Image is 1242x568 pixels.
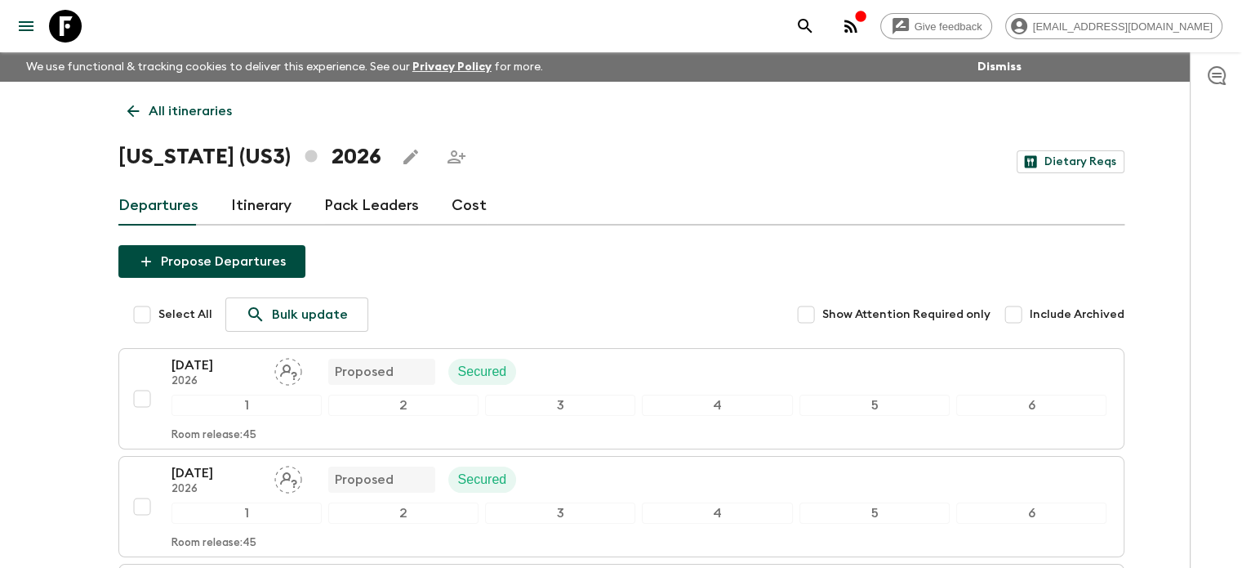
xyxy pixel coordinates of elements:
div: 2 [328,395,479,416]
p: 2026 [171,483,261,496]
div: 6 [956,503,1106,524]
p: Proposed [335,470,394,490]
p: [DATE] [171,463,261,483]
p: All itineraries [149,101,232,121]
button: [DATE]2026Assign pack leaderProposedSecured123456Room release:45 [118,348,1124,449]
p: Room release: 45 [171,537,256,550]
div: 5 [799,395,950,416]
div: 5 [799,503,950,524]
div: 6 [956,395,1106,416]
span: Include Archived [1030,306,1124,323]
a: Itinerary [231,186,292,226]
p: Room release: 45 [171,429,256,442]
span: Share this itinerary [440,141,473,173]
a: All itineraries [118,95,241,127]
span: Assign pack leader [274,471,302,484]
a: Dietary Reqs [1017,150,1124,173]
div: Secured [448,359,517,385]
div: Secured [448,467,517,493]
a: Departures [118,186,198,226]
button: Dismiss [973,56,1026,78]
p: We use functional & tracking cookies to deliver this experience. See our for more. [20,52,550,82]
p: 2026 [171,375,261,388]
span: Give feedback [906,20,991,33]
a: Pack Leaders [324,186,419,226]
p: Secured [458,470,507,490]
h1: [US_STATE] (US3) 2026 [118,141,381,173]
div: 1 [171,503,322,524]
div: 4 [642,503,792,524]
div: 2 [328,503,479,524]
p: [DATE] [171,356,261,375]
button: Edit this itinerary [394,141,427,173]
span: [EMAIL_ADDRESS][DOMAIN_NAME] [1024,20,1222,33]
div: 4 [642,395,792,416]
button: [DATE]2026Assign pack leaderProposedSecured123456Room release:45 [118,456,1124,557]
p: Secured [458,362,507,382]
a: Bulk update [225,297,368,332]
button: search adventures [789,10,821,42]
p: Proposed [335,362,394,382]
a: Cost [452,186,487,226]
a: Privacy Policy [412,61,492,73]
div: 3 [485,395,635,416]
span: Assign pack leader [274,363,302,376]
span: Show Attention Required only [822,306,990,323]
div: [EMAIL_ADDRESS][DOMAIN_NAME] [1005,13,1222,39]
span: Select All [158,306,212,323]
a: Give feedback [880,13,992,39]
button: menu [10,10,42,42]
div: 3 [485,503,635,524]
p: Bulk update [272,305,348,324]
button: Propose Departures [118,245,305,278]
div: 1 [171,395,322,416]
